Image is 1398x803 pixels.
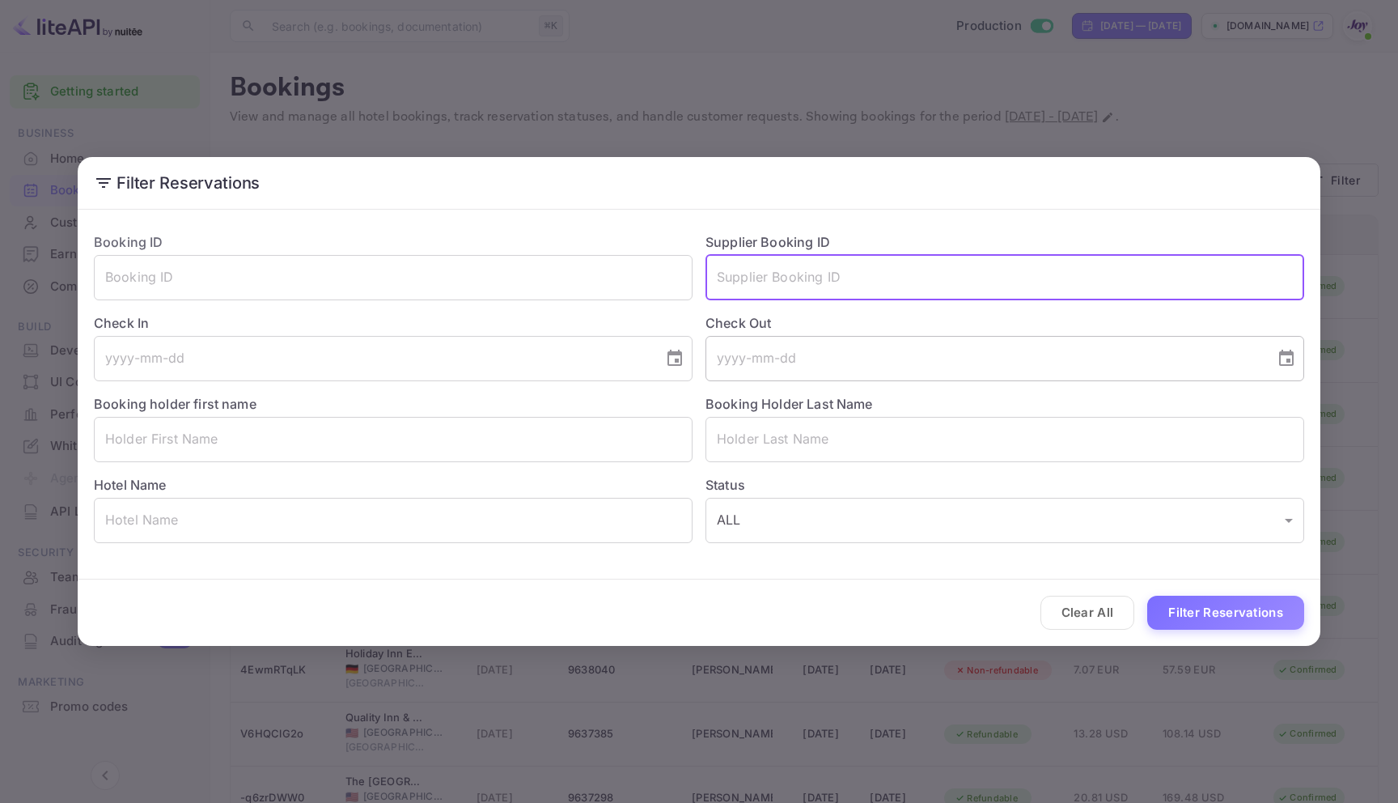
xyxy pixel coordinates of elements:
[94,477,167,493] label: Hotel Name
[705,417,1304,462] input: Holder Last Name
[94,396,256,412] label: Booking holder first name
[705,234,830,250] label: Supplier Booking ID
[705,396,873,412] label: Booking Holder Last Name
[78,157,1320,209] h2: Filter Reservations
[1147,596,1304,631] button: Filter Reservations
[1270,342,1303,375] button: Choose date
[705,255,1304,300] input: Supplier Booking ID
[94,336,652,381] input: yyyy-mm-dd
[705,336,1264,381] input: yyyy-mm-dd
[94,234,163,250] label: Booking ID
[94,313,693,333] label: Check In
[94,498,693,543] input: Hotel Name
[705,313,1304,333] label: Check Out
[705,498,1304,543] div: ALL
[94,417,693,462] input: Holder First Name
[1040,596,1135,631] button: Clear All
[94,255,693,300] input: Booking ID
[659,342,691,375] button: Choose date
[705,475,1304,495] label: Status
